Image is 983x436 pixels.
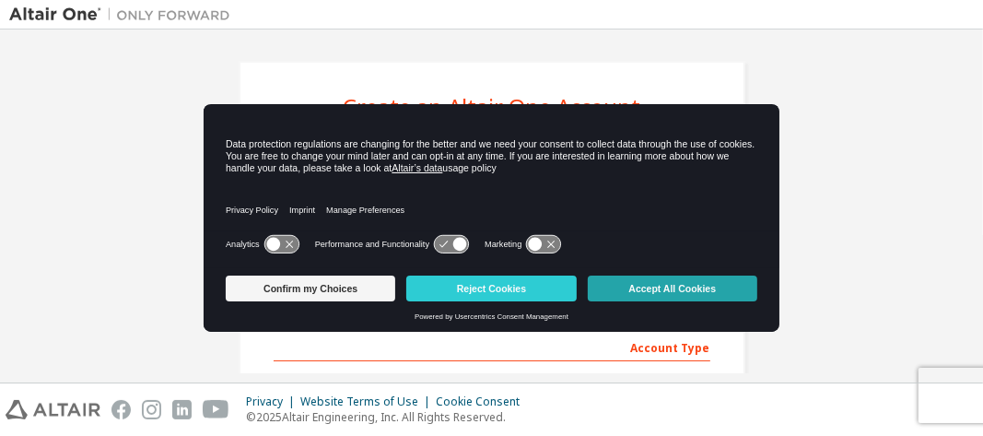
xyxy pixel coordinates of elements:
[172,400,192,419] img: linkedin.svg
[436,395,531,409] div: Cookie Consent
[274,332,710,361] div: Account Type
[246,409,531,425] p: © 2025 Altair Engineering, Inc. All Rights Reserved.
[203,400,229,419] img: youtube.svg
[111,400,131,419] img: facebook.svg
[300,395,436,409] div: Website Terms of Use
[9,6,240,24] img: Altair One
[142,400,161,419] img: instagram.svg
[246,395,300,409] div: Privacy
[6,400,100,419] img: altair_logo.svg
[343,96,640,118] div: Create an Altair One Account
